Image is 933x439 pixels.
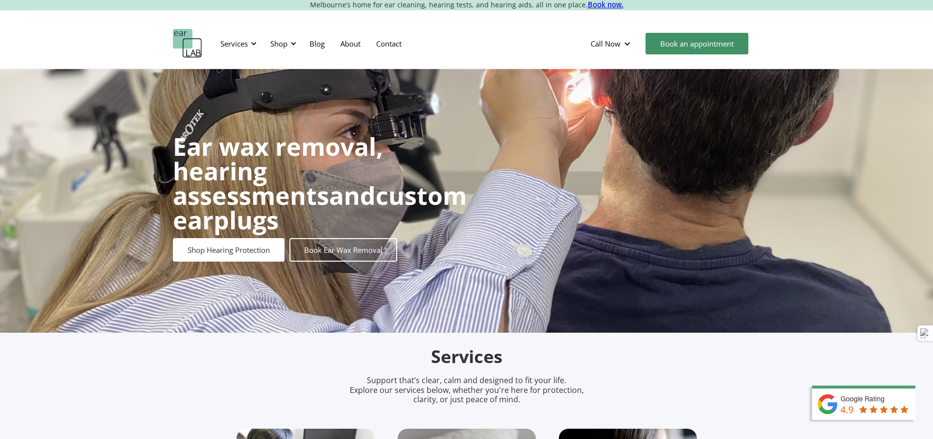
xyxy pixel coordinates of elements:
a: Book an appointment [646,33,748,54]
div: Call Now [583,29,641,58]
a: Blog [302,29,333,58]
h2: Services [237,345,697,368]
p: Support that’s clear, calm and designed to fit your life. Explore our services below, whether you... [337,376,597,404]
h1: and [173,134,467,232]
a: Contact [368,29,409,58]
div: Call Now [591,39,621,49]
a: About [333,29,368,58]
div: Services [220,39,248,49]
strong: custom earplugs [173,179,467,237]
a: home [173,29,202,58]
div: Shop [264,29,299,58]
div: Shop [270,39,287,49]
a: Shop Hearing Protection [173,238,285,262]
strong: Ear wax removal, hearing assessments [173,130,383,212]
a: Book Ear Wax Removal [289,238,397,262]
div: Services [215,29,260,58]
